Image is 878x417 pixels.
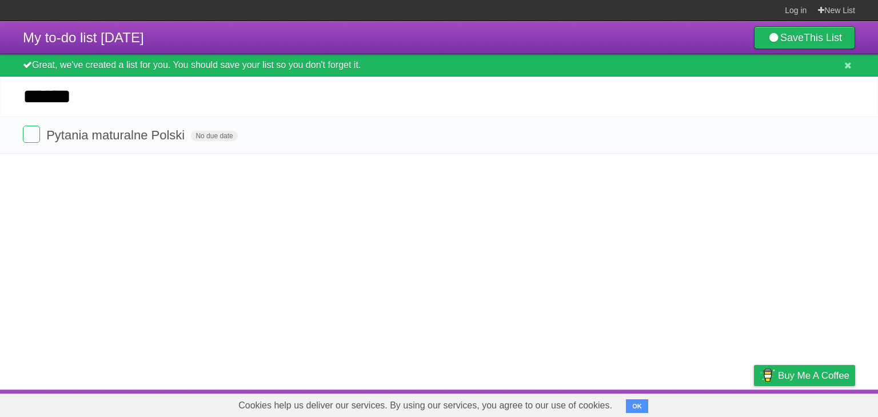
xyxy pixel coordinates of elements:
[227,394,624,417] span: Cookies help us deliver our services. By using our services, you agree to our use of cookies.
[23,126,40,143] label: Done
[754,365,855,386] a: Buy me a coffee
[46,128,187,142] span: Pytania maturalne Polski
[778,366,849,386] span: Buy me a coffee
[640,392,686,414] a: Developers
[191,131,237,141] span: No due date
[602,392,626,414] a: About
[700,392,725,414] a: Terms
[754,26,855,49] a: SaveThis List
[626,399,648,413] button: OK
[783,392,855,414] a: Suggest a feature
[804,32,842,43] b: This List
[760,366,775,385] img: Buy me a coffee
[23,30,144,45] span: My to-do list [DATE]
[739,392,769,414] a: Privacy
